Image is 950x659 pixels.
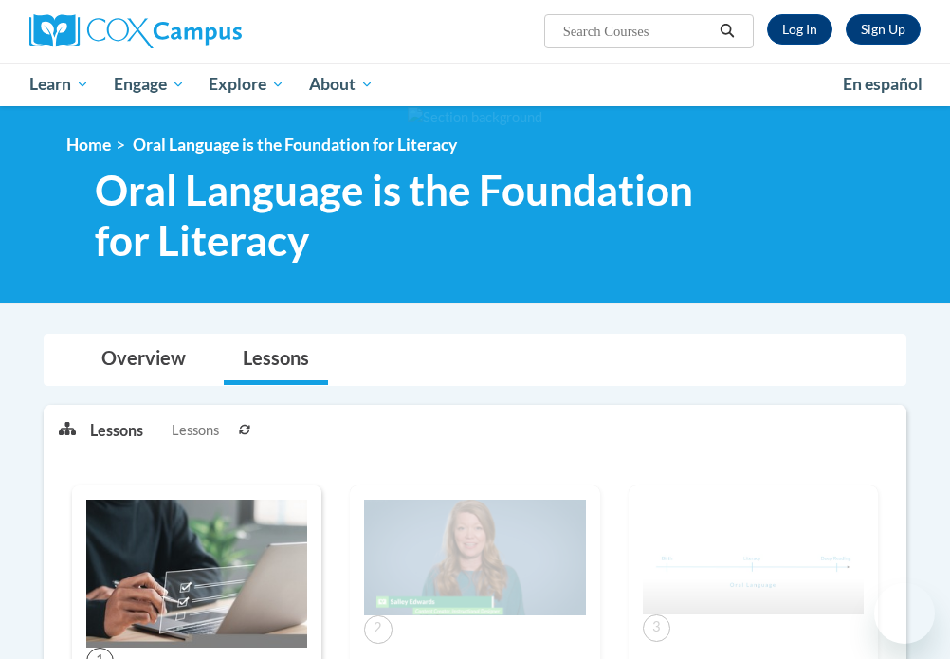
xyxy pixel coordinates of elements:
[29,73,89,96] span: Learn
[101,63,197,106] a: Engage
[561,20,713,43] input: Search Courses
[364,500,585,616] img: Course Image
[297,63,386,106] a: About
[95,165,735,265] span: Oral Language is the Foundation for Literacy
[114,73,185,96] span: Engage
[713,20,741,43] button: Search
[843,74,923,94] span: En español
[196,63,297,106] a: Explore
[831,64,935,104] a: En español
[643,614,670,642] span: 3
[29,14,307,48] a: Cox Campus
[82,335,205,385] a: Overview
[66,135,111,155] a: Home
[172,420,219,441] span: Lessons
[767,14,832,45] a: Log In
[364,615,392,643] span: 2
[408,107,542,128] img: Section background
[29,14,242,48] img: Cox Campus
[874,583,935,644] iframe: Button to launch messaging window
[309,73,374,96] span: About
[86,500,307,648] img: Course Image
[17,63,101,106] a: Learn
[15,63,935,106] div: Main menu
[224,335,328,385] a: Lessons
[133,135,457,155] span: Oral Language is the Foundation for Literacy
[643,500,864,614] img: Course Image
[209,73,284,96] span: Explore
[90,420,143,441] p: Lessons
[846,14,921,45] a: Register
